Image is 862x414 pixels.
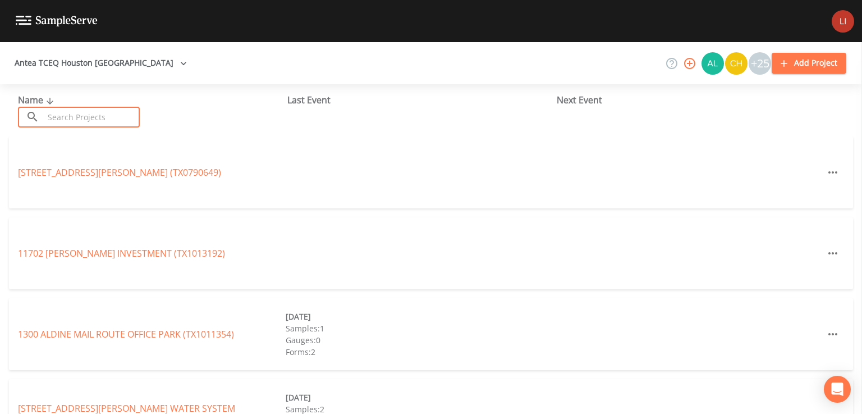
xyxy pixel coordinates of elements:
[749,52,771,75] div: +25
[18,94,57,106] span: Name
[772,53,846,74] button: Add Project
[286,346,553,358] div: Forms: 2
[286,334,553,346] div: Gauges: 0
[824,376,851,403] div: Open Intercom Messenger
[16,16,98,26] img: logo
[18,247,225,260] a: 11702 [PERSON_NAME] INVESTMENT (TX1013192)
[18,166,221,179] a: [STREET_ADDRESS][PERSON_NAME] (TX0790649)
[701,52,725,75] div: Alaina Hahn
[725,52,748,75] img: c74b8b8b1c7a9d34f67c5e0ca157ed15
[832,10,854,33] img: e1cb15338d9faa5df36971f19308172f
[287,93,557,107] div: Last Event
[18,328,234,340] a: 1300 ALDINE MAIL ROUTE OFFICE PARK (TX1011354)
[44,107,140,128] input: Search Projects
[286,311,553,322] div: [DATE]
[10,53,191,74] button: Antea TCEQ Houston [GEOGRAPHIC_DATA]
[725,52,748,75] div: Charles Medina
[286,322,553,334] div: Samples: 1
[557,93,826,107] div: Next Event
[286,392,553,403] div: [DATE]
[701,52,724,75] img: 30a13df2a12044f58df5f6b7fda61338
